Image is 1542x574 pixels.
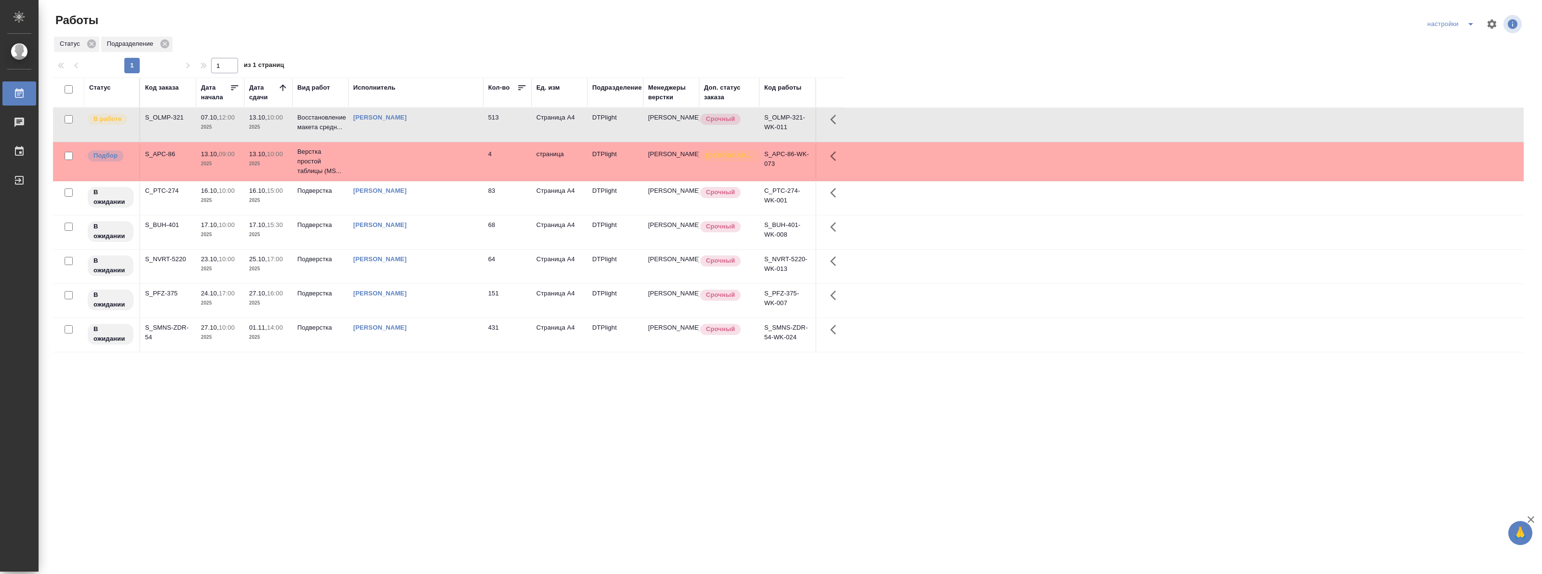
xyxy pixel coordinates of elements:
[706,256,735,266] p: Срочный
[532,181,587,215] td: Страница А4
[87,186,134,209] div: Исполнитель назначен, приступать к работе пока рано
[532,318,587,352] td: Страница А4
[532,284,587,318] td: Страница А4
[219,255,235,263] p: 10:00
[249,196,288,205] p: 2025
[587,215,643,249] td: DTPlight
[483,108,532,142] td: 513
[249,255,267,263] p: 25.10,
[1508,521,1532,545] button: 🙏
[267,150,283,158] p: 10:00
[759,108,815,142] td: S_OLMP-321-WK-011
[267,221,283,228] p: 15:30
[648,149,694,159] p: [PERSON_NAME]
[824,284,848,307] button: Здесь прячутся важные кнопки
[824,215,848,239] button: Здесь прячутся важные кнопки
[87,113,134,126] div: Исполнитель выполняет работу
[648,254,694,264] p: [PERSON_NAME]
[483,250,532,283] td: 64
[706,187,735,197] p: Срочный
[483,284,532,318] td: 151
[587,108,643,142] td: DTPlight
[201,230,239,240] p: 2025
[483,145,532,178] td: 4
[201,83,230,102] div: Дата начала
[249,83,278,102] div: Дата сдачи
[483,318,532,352] td: 431
[353,255,407,263] a: [PERSON_NAME]
[107,39,157,49] p: Подразделение
[145,323,191,342] div: S_SMNS-ZDR-54
[483,181,532,215] td: 83
[201,150,219,158] p: 13.10,
[267,114,283,121] p: 10:00
[267,324,283,331] p: 14:00
[145,149,191,159] div: S_APC-86
[267,255,283,263] p: 17:00
[201,159,239,169] p: 2025
[353,290,407,297] a: [PERSON_NAME]
[824,181,848,204] button: Здесь прячутся важные кнопки
[201,196,239,205] p: 2025
[267,290,283,297] p: 16:00
[297,323,344,333] p: Подверстка
[249,159,288,169] p: 2025
[219,221,235,228] p: 10:00
[249,290,267,297] p: 27.10,
[54,37,99,52] div: Статус
[201,264,239,274] p: 2025
[587,318,643,352] td: DTPlight
[353,114,407,121] a: [PERSON_NAME]
[759,250,815,283] td: S_NVRT-5220-WK-013
[249,333,288,342] p: 2025
[648,113,694,122] p: [PERSON_NAME]
[201,290,219,297] p: 24.10,
[249,298,288,308] p: 2025
[249,187,267,194] p: 16.10,
[201,221,219,228] p: 17.10,
[706,290,735,300] p: Срочный
[249,122,288,132] p: 2025
[353,83,396,93] div: Исполнитель
[93,290,128,309] p: В ожидании
[704,83,755,102] div: Доп. статус заказа
[89,83,111,93] div: Статус
[297,220,344,230] p: Подверстка
[706,222,735,231] p: Срочный
[297,254,344,264] p: Подверстка
[145,220,191,230] div: S_BUH-401
[648,186,694,196] p: [PERSON_NAME]
[201,122,239,132] p: 2025
[201,324,219,331] p: 27.10,
[297,147,344,176] p: Верстка простой таблицы (MS...
[219,114,235,121] p: 12:00
[201,114,219,121] p: 07.10,
[353,221,407,228] a: [PERSON_NAME]
[532,215,587,249] td: Страница А4
[759,181,815,215] td: C_PTC-274-WK-001
[93,114,121,124] p: В работе
[93,256,128,275] p: В ожидании
[93,187,128,207] p: В ожидании
[297,83,330,93] div: Вид работ
[87,323,134,346] div: Исполнитель назначен, приступать к работе пока рано
[267,187,283,194] p: 15:00
[488,83,510,93] div: Кол-во
[1425,16,1480,32] div: split button
[532,145,587,178] td: страница
[93,222,128,241] p: В ожидании
[824,250,848,273] button: Здесь прячутся важные кнопки
[219,187,235,194] p: 10:00
[145,254,191,264] div: S_NVRT-5220
[764,83,801,93] div: Код работы
[587,181,643,215] td: DTPlight
[706,114,735,124] p: Срочный
[219,150,235,158] p: 09:00
[648,83,694,102] div: Менеджеры верстки
[93,324,128,344] p: В ожидании
[824,108,848,131] button: Здесь прячутся важные кнопки
[87,254,134,277] div: Исполнитель назначен, приступать к работе пока рано
[532,250,587,283] td: Страница А4
[249,150,267,158] p: 13.10,
[87,289,134,311] div: Исполнитель назначен, приступать к работе пока рано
